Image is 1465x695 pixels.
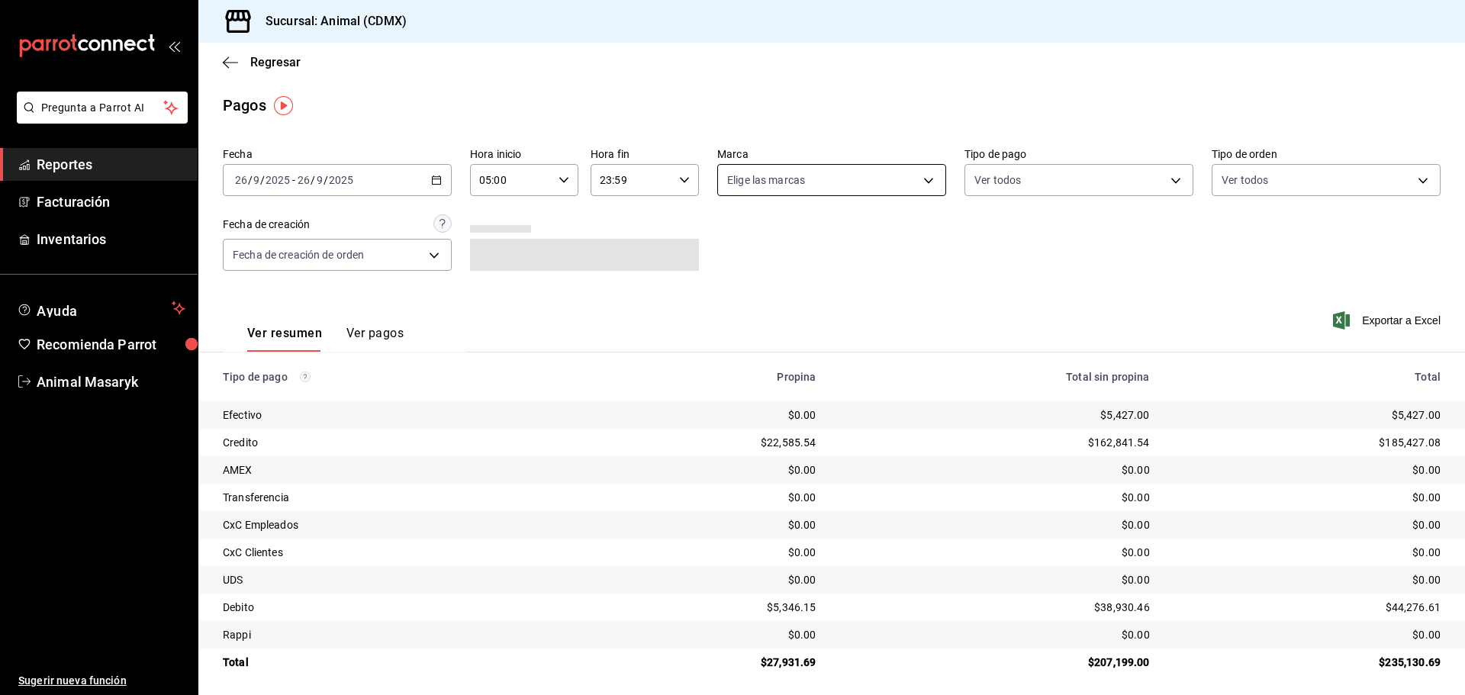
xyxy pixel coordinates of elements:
[840,600,1149,615] div: $38,930.46
[37,372,185,392] span: Animal Masaryk
[37,299,166,317] span: Ayuda
[840,572,1149,587] div: $0.00
[11,111,188,127] a: Pregunta a Parrot AI
[223,600,570,615] div: Debito
[1174,627,1441,642] div: $0.00
[470,149,578,159] label: Hora inicio
[316,174,324,186] input: --
[1174,655,1441,670] div: $235,130.69
[1174,572,1441,587] div: $0.00
[17,92,188,124] button: Pregunta a Parrot AI
[1336,311,1441,330] button: Exportar a Excel
[223,462,570,478] div: AMEX
[594,545,816,560] div: $0.00
[250,55,301,69] span: Regresar
[591,149,699,159] label: Hora fin
[223,545,570,560] div: CxC Clientes
[247,326,404,352] div: navigation tabs
[223,627,570,642] div: Rappi
[594,407,816,423] div: $0.00
[223,407,570,423] div: Efectivo
[274,96,293,115] img: Tooltip marker
[346,326,404,352] button: Ver pagos
[223,517,570,533] div: CxC Empleados
[223,94,266,117] div: Pagos
[247,326,322,352] button: Ver resumen
[234,174,248,186] input: --
[594,490,816,505] div: $0.00
[964,149,1193,159] label: Tipo de pago
[311,174,315,186] span: /
[840,627,1149,642] div: $0.00
[1174,371,1441,383] div: Total
[168,40,180,52] button: open_drawer_menu
[37,191,185,212] span: Facturación
[223,435,570,450] div: Credito
[37,334,185,355] span: Recomienda Parrot
[974,172,1021,188] span: Ver todos
[1174,435,1441,450] div: $185,427.08
[41,100,164,116] span: Pregunta a Parrot AI
[727,172,805,188] span: Elige las marcas
[328,174,354,186] input: ----
[594,655,816,670] div: $27,931.69
[1174,517,1441,533] div: $0.00
[37,154,185,175] span: Reportes
[594,600,816,615] div: $5,346.15
[1174,600,1441,615] div: $44,276.61
[840,407,1149,423] div: $5,427.00
[324,174,328,186] span: /
[1174,462,1441,478] div: $0.00
[594,517,816,533] div: $0.00
[1212,149,1441,159] label: Tipo de orden
[594,462,816,478] div: $0.00
[37,229,185,249] span: Inventarios
[717,149,946,159] label: Marca
[223,149,452,159] label: Fecha
[594,371,816,383] div: Propina
[840,371,1149,383] div: Total sin propina
[840,655,1149,670] div: $207,199.00
[292,174,295,186] span: -
[1222,172,1268,188] span: Ver todos
[1174,407,1441,423] div: $5,427.00
[260,174,265,186] span: /
[233,247,364,262] span: Fecha de creación de orden
[1174,545,1441,560] div: $0.00
[300,372,311,382] svg: Los pagos realizados con Pay y otras terminales son montos brutos.
[223,655,570,670] div: Total
[253,174,260,186] input: --
[223,55,301,69] button: Regresar
[223,572,570,587] div: UDS
[223,371,570,383] div: Tipo de pago
[223,217,310,233] div: Fecha de creación
[253,12,407,31] h3: Sucursal: Animal (CDMX)
[223,490,570,505] div: Transferencia
[1174,490,1441,505] div: $0.00
[840,517,1149,533] div: $0.00
[594,572,816,587] div: $0.00
[594,435,816,450] div: $22,585.54
[840,462,1149,478] div: $0.00
[297,174,311,186] input: --
[840,545,1149,560] div: $0.00
[18,673,185,689] span: Sugerir nueva función
[265,174,291,186] input: ----
[840,435,1149,450] div: $162,841.54
[840,490,1149,505] div: $0.00
[594,627,816,642] div: $0.00
[248,174,253,186] span: /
